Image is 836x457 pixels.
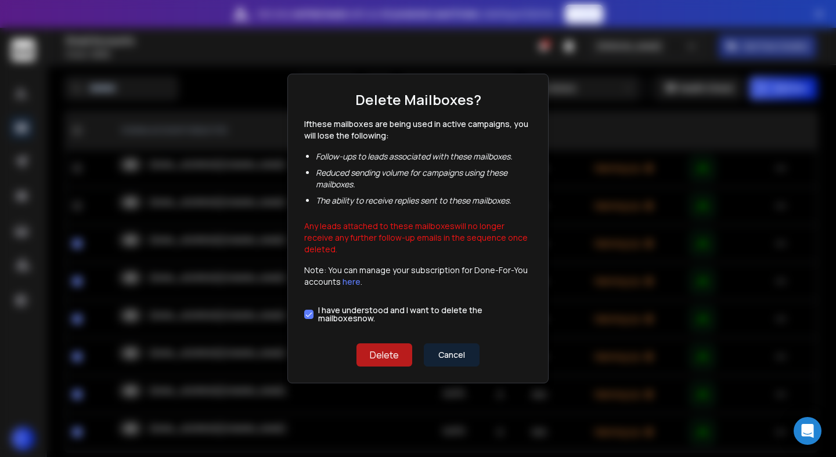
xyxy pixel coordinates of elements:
[318,306,532,322] label: I have understood and I want to delete the mailbox es now.
[304,264,532,288] p: Note: You can manage your subscription for Done-For-You accounts .
[343,276,361,288] a: here
[794,417,821,445] div: Open Intercom Messenger
[356,343,412,367] button: Delete
[316,151,532,162] li: Follow-ups to leads associated with these mailboxes .
[355,90,481,109] h1: Delete Mailboxes?
[424,343,480,367] button: Cancel
[316,195,532,206] li: The ability to receive replies sent to these mailboxes .
[316,167,532,190] li: Reduced sending volume for campaigns using these mailboxes .
[304,216,532,255] p: Any leads attached to these mailboxes will no longer receive any further follow-up emails in the ...
[304,118,532,142] p: If these mailboxes are being used in active campaigns, you will lose the following:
